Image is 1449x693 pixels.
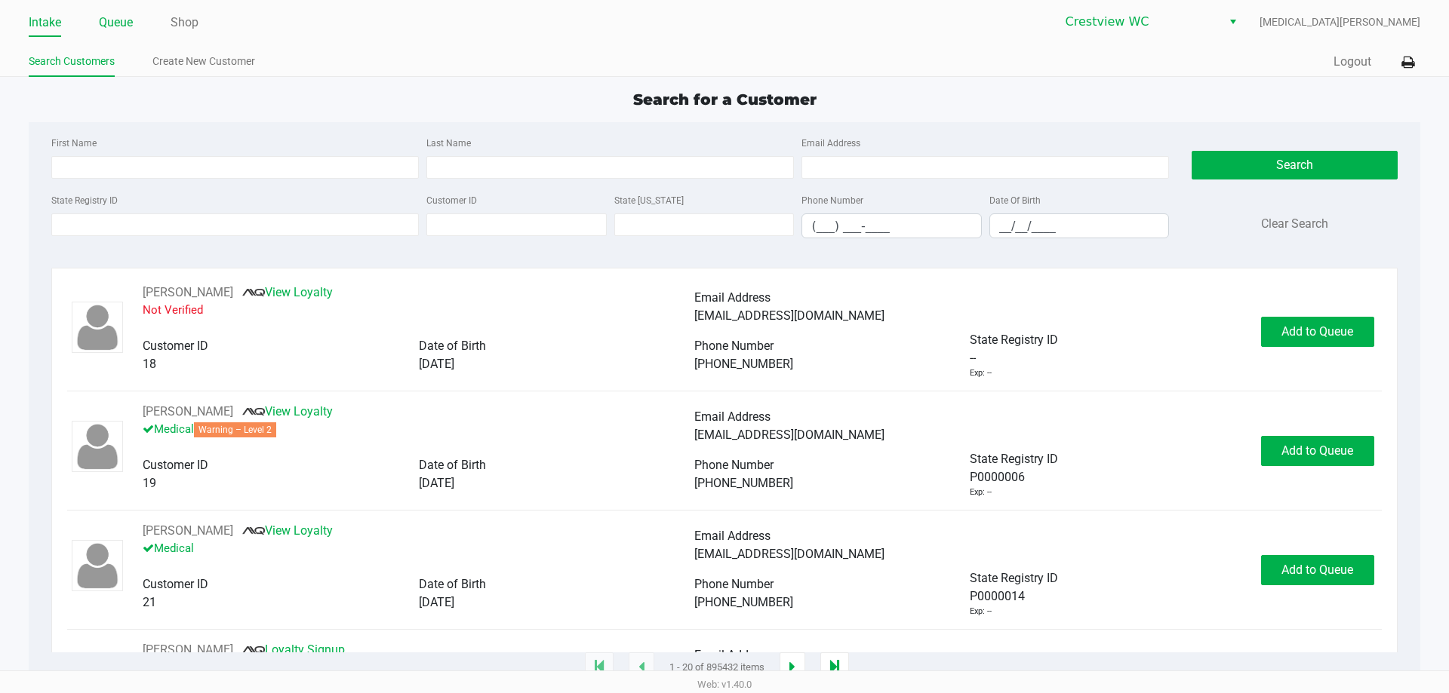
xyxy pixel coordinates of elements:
[242,404,333,419] a: View Loyalty
[970,587,1025,606] span: P0000014
[629,652,654,682] app-submit-button: Previous
[426,194,477,207] label: Customer ID
[1261,436,1374,466] button: Add to Queue
[242,523,333,538] a: View Loyalty
[694,308,884,323] span: [EMAIL_ADDRESS][DOMAIN_NAME]
[802,214,981,238] input: Format: (999) 999-9999
[970,333,1058,347] span: State Registry ID
[669,660,764,675] span: 1 - 20 of 895432 items
[1281,324,1353,339] span: Add to Queue
[143,302,694,319] p: Not Verified
[143,284,233,302] button: See customer info
[694,458,774,472] span: Phone Number
[143,522,233,540] button: See customer info
[970,452,1058,466] span: State Registry ID
[694,290,771,305] span: Email Address
[143,421,694,438] p: Medical
[29,52,115,71] a: Search Customers
[970,367,992,380] div: Exp: --
[419,595,454,609] span: [DATE]
[970,468,1025,486] span: P0000006
[694,577,774,591] span: Phone Number
[242,285,333,299] a: View Loyalty
[694,547,884,561] span: [EMAIL_ADDRESS][DOMAIN_NAME]
[694,529,771,543] span: Email Address
[633,90,817,109] span: Search for a Customer
[1066,13,1213,31] span: Crestview WC
[694,409,771,424] span: Email Address
[51,136,97,150] label: First Name
[419,476,454,490] span: [DATE]
[989,213,1170,238] kendo-maskedtextbox: Format: MM/DD/YYYY
[143,357,156,371] span: 18
[1261,317,1374,347] button: Add to Queue
[694,357,793,371] span: [PHONE_NUMBER]
[970,606,992,618] div: Exp: --
[242,642,345,657] a: Loyalty Signup
[1334,53,1371,71] button: Logout
[694,476,793,490] span: [PHONE_NUMBER]
[143,540,694,557] p: Medical
[970,349,976,367] span: --
[143,339,208,353] span: Customer ID
[419,458,486,472] span: Date of Birth
[694,428,884,442] span: [EMAIL_ADDRESS][DOMAIN_NAME]
[585,652,614,682] app-submit-button: Move to first page
[171,12,198,33] a: Shop
[801,136,860,150] label: Email Address
[989,194,1041,207] label: Date Of Birth
[29,12,61,33] a: Intake
[780,652,805,682] app-submit-button: Next
[143,476,156,490] span: 19
[426,136,471,150] label: Last Name
[143,403,233,421] button: See customer info
[419,577,486,591] span: Date of Birth
[143,595,156,609] span: 21
[143,577,208,591] span: Customer ID
[694,648,771,662] span: Email Address
[1222,8,1244,35] button: Select
[143,641,233,659] button: See customer info
[419,339,486,353] span: Date of Birth
[1192,151,1397,179] button: Search
[694,339,774,353] span: Phone Number
[1261,215,1328,233] button: Clear Search
[143,458,208,472] span: Customer ID
[152,52,255,71] a: Create New Customer
[1260,14,1420,30] span: [MEDICAL_DATA][PERSON_NAME]
[801,194,863,207] label: Phone Number
[1261,555,1374,585] button: Add to Queue
[99,12,133,33] a: Queue
[1281,563,1353,577] span: Add to Queue
[801,213,982,238] kendo-maskedtextbox: Format: (999) 999-9999
[970,486,992,499] div: Exp: --
[694,595,793,609] span: [PHONE_NUMBER]
[51,194,118,207] label: State Registry ID
[970,571,1058,585] span: State Registry ID
[419,357,454,371] span: [DATE]
[194,422,276,437] span: Warning – Level 2
[820,652,849,682] app-submit-button: Move to last page
[990,214,1169,238] input: Format: MM/DD/YYYY
[1281,443,1353,458] span: Add to Queue
[614,194,684,207] label: State [US_STATE]
[697,679,752,690] span: Web: v1.40.0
